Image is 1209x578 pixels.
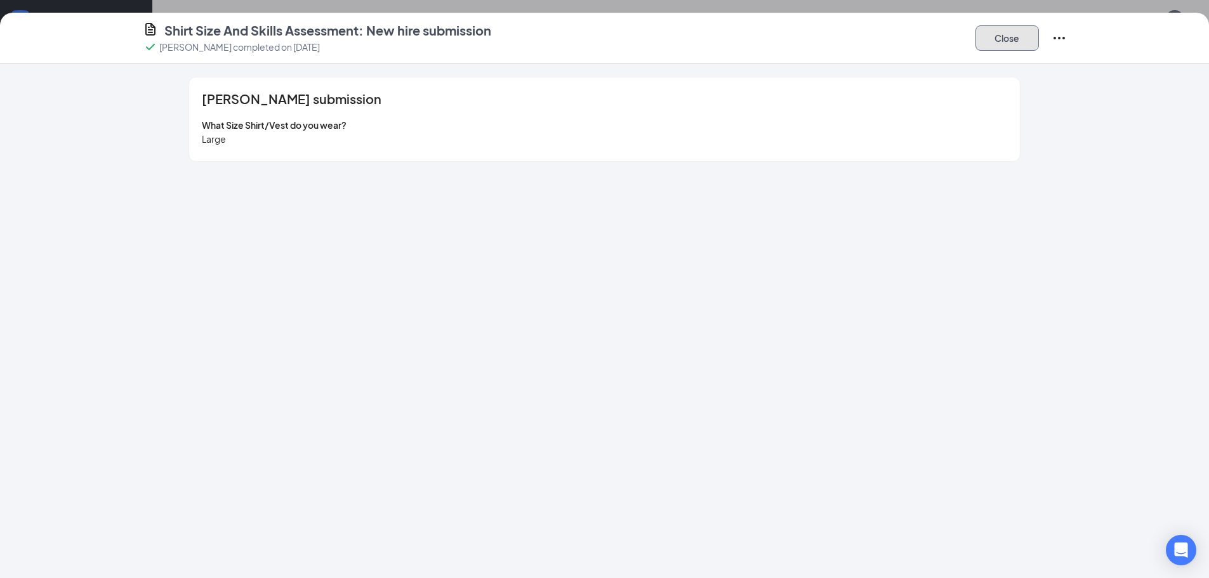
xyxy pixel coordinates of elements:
[143,39,158,55] svg: Checkmark
[1166,535,1196,565] div: Open Intercom Messenger
[975,25,1039,51] button: Close
[164,22,491,39] h4: Shirt Size And Skills Assessment: New hire submission
[159,41,320,53] p: [PERSON_NAME] completed on [DATE]
[202,119,347,131] span: What Size Shirt/Vest do you wear?
[143,22,158,37] svg: CustomFormIcon
[202,93,381,105] span: [PERSON_NAME] submission
[1052,30,1067,46] svg: Ellipses
[202,133,226,145] span: Large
